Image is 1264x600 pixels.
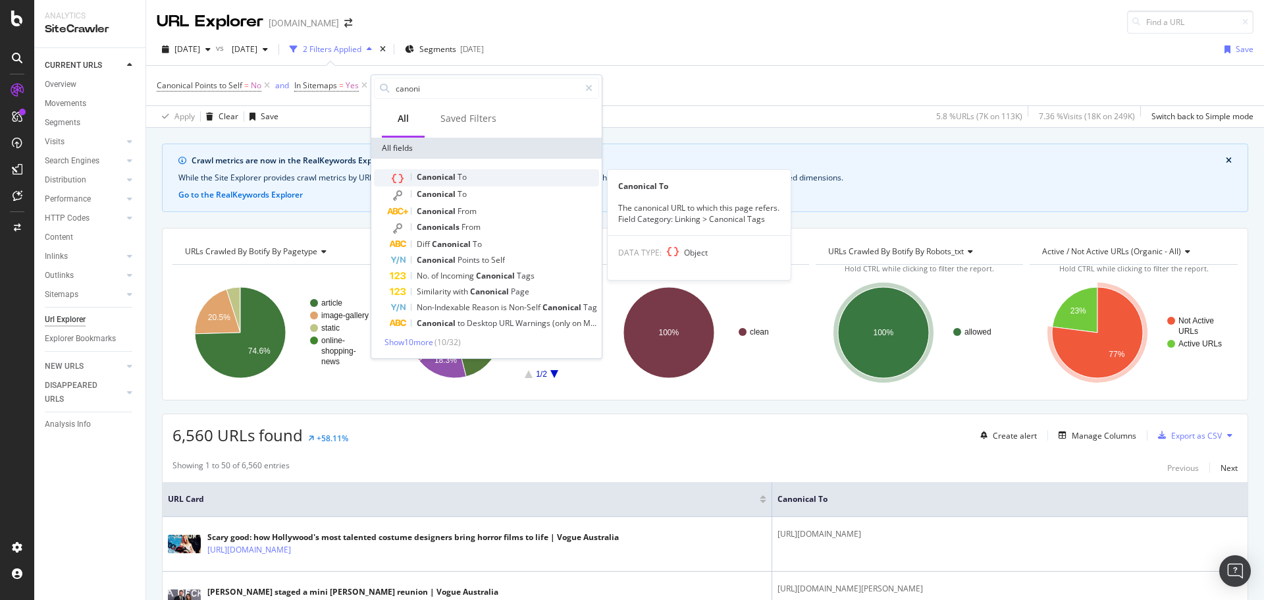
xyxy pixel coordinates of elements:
[317,433,348,444] div: +58.11%
[162,144,1248,212] div: info banner
[417,286,453,297] span: Similarity
[387,275,593,390] div: A chart.
[398,112,409,125] div: All
[45,173,123,187] a: Distribution
[185,246,317,257] span: URLs Crawled By Botify By pagetype
[45,418,91,431] div: Analysis Info
[453,286,470,297] span: with
[248,346,271,356] text: 74.6%
[172,275,379,390] svg: A chart.
[1151,111,1253,122] div: Switch back to Simple mode
[417,205,458,217] span: Canonical
[400,39,489,60] button: Segments[DATE]
[1178,339,1222,348] text: Active URLs
[1127,11,1253,34] input: Find a URL
[45,59,102,72] div: CURRENT URLS
[964,327,991,337] text: allowed
[458,254,482,265] span: Points
[192,155,1226,167] div: Crawl metrics are now in the RealKeywords Explorer
[321,298,342,308] text: article
[178,172,1232,184] div: While the Site Explorer provides crawl metrics by URL, the RealKeywords Explorer enables more rob...
[1042,246,1181,257] span: Active / Not Active URLs (organic - all)
[45,135,65,149] div: Visits
[157,80,242,91] span: Canonical Points to Self
[45,250,68,263] div: Inlinks
[45,250,123,263] a: Inlinks
[1059,263,1209,273] span: Hold CTRL while clicking to filter the report.
[208,313,230,322] text: 20.5%
[458,317,467,329] span: to
[509,302,542,313] span: Non-Self
[45,269,74,283] div: Outlinks
[417,238,432,250] span: Diff
[659,328,679,337] text: 100%
[45,360,84,373] div: NEW URLS
[377,43,388,56] div: times
[473,238,482,250] span: To
[157,11,263,33] div: URL Explorer
[45,154,123,168] a: Search Engines
[1223,152,1235,169] button: close banner
[417,270,431,281] span: No.
[45,379,111,406] div: DISAPPEARED URLS
[157,106,195,127] button: Apply
[536,369,547,379] text: 1/2
[284,39,377,60] button: 2 Filters Applied
[45,332,116,346] div: Explorer Bookmarks
[178,189,303,201] button: Go to the RealKeywords Explorer
[226,43,257,55] span: 2025 Sep. 30th
[45,211,90,225] div: HTTP Codes
[583,317,610,329] span: Mobile
[45,192,91,206] div: Performance
[472,302,501,313] span: Reason
[244,106,278,127] button: Save
[601,275,807,390] svg: A chart.
[168,493,756,505] span: URL Card
[216,42,226,53] span: vs
[174,43,200,55] span: 2025 Oct. 10th
[476,270,517,281] span: Canonical
[975,425,1037,446] button: Create alert
[45,269,123,283] a: Outlinks
[828,246,964,257] span: URLs Crawled By Botify By robots_txt
[45,173,86,187] div: Distribution
[1039,111,1135,122] div: 7.36 % Visits ( 18K on 249K )
[172,424,303,446] span: 6,560 URLs found
[45,78,76,92] div: Overview
[269,16,339,30] div: [DOMAIN_NAME]
[394,78,579,98] input: Search by field name
[321,346,356,356] text: shopping-
[251,76,261,95] span: No
[777,493,1223,505] span: Canonical To
[45,97,136,111] a: Movements
[1040,241,1226,262] h4: Active / Not Active URLs
[1178,327,1198,336] text: URLs
[460,43,484,55] div: [DATE]
[321,323,340,333] text: static
[174,111,195,122] div: Apply
[873,328,893,337] text: 100%
[542,302,583,313] span: Canonical
[384,337,433,348] span: Show 10 more
[417,188,458,200] span: Canonical
[434,356,457,365] text: 18.3%
[182,241,369,262] h4: URLs Crawled By Botify By pagetype
[684,247,708,258] span: Object
[1219,555,1251,587] div: Open Intercom Messenger
[1109,350,1125,359] text: 77%
[515,317,552,329] span: Warnings
[1167,460,1199,476] button: Previous
[936,111,1022,122] div: 5.8 % URLs ( 7K on 113K )
[517,270,535,281] span: Tags
[275,80,289,91] div: and
[1146,106,1253,127] button: Switch back to Simple mode
[777,528,861,541] span: [URL][DOMAIN_NAME]
[1072,430,1136,441] div: Manage Columns
[461,221,481,232] span: From
[45,288,123,302] a: Sitemaps
[157,39,216,60] button: [DATE]
[321,336,345,345] text: online-
[458,205,477,217] span: From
